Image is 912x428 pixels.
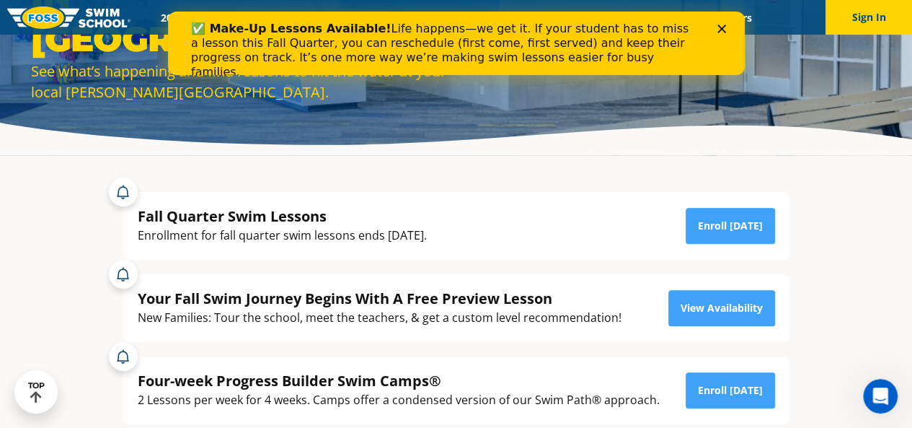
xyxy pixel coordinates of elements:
[31,61,449,102] div: See what’s happening and find reasons to hit the water at your local [PERSON_NAME][GEOGRAPHIC_DATA].
[686,372,775,409] a: Enroll [DATE]
[138,226,427,245] div: Enrollment for fall quarter swim lessons ends [DATE].
[138,289,621,308] div: Your Fall Swim Journey Begins With A Free Preview Lesson
[149,11,239,25] a: 2025 Calendar
[138,308,621,328] div: New Families: Tour the school, meet the teachers, & get a custom level recommendation!
[425,11,506,25] a: About FOSS
[668,290,775,326] a: View Availability
[863,379,898,414] iframe: Intercom live chat
[506,11,659,25] a: Swim Like [PERSON_NAME]
[138,390,660,410] div: 2 Lessons per week for 4 weeks. Camps offer a condensed version of our Swim Path® approach.
[549,13,564,22] div: Close
[138,206,427,226] div: Fall Quarter Swim Lessons
[239,11,299,25] a: Schools
[28,381,45,403] div: TOP
[7,6,130,29] img: FOSS Swim School Logo
[168,12,745,75] iframe: Intercom live chat banner
[23,10,223,24] b: ✅ Make-Up Lessons Available!
[658,11,704,25] a: Blog
[686,208,775,244] a: Enroll [DATE]
[23,10,531,68] div: Life happens—we get it. If your student has to miss a lesson this Fall Quarter, you can reschedul...
[704,11,763,25] a: Careers
[138,371,660,390] div: Four-week Progress Builder Swim Camps®
[299,11,425,25] a: Swim Path® Program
